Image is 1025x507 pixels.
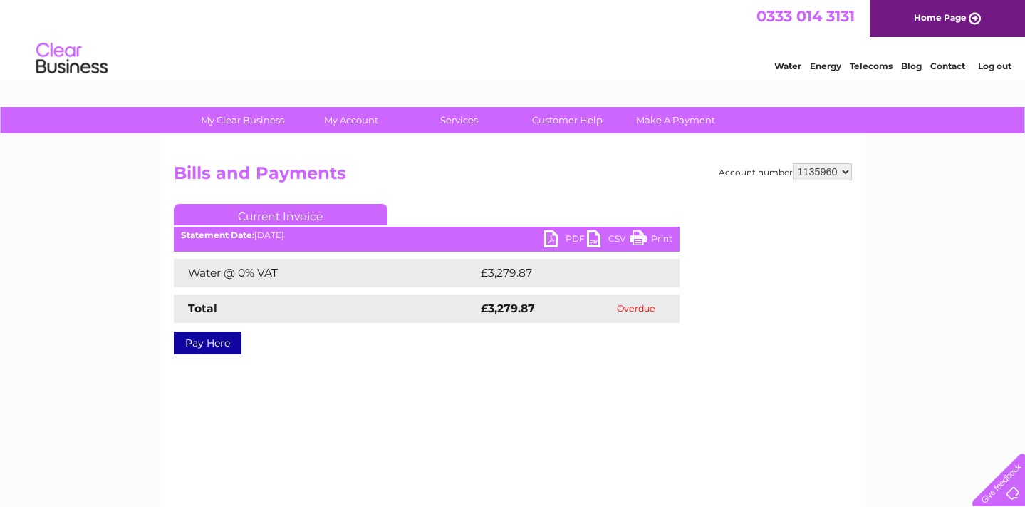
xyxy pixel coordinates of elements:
td: Overdue [593,295,679,323]
a: Water [774,61,801,71]
a: 0333 014 3131 [756,7,855,25]
a: My Account [292,107,410,133]
div: Clear Business is a trading name of Verastar Limited (registered in [GEOGRAPHIC_DATA] No. 3667643... [177,8,850,69]
a: Current Invoice [174,204,387,225]
img: logo.png [36,37,108,81]
a: PDF [544,230,587,251]
a: Contact [930,61,965,71]
strong: £3,279.87 [481,302,535,315]
a: Energy [810,61,841,71]
div: [DATE] [174,230,680,240]
h2: Bills and Payments [174,163,852,190]
a: My Clear Business [184,107,301,133]
a: Log out [978,61,1011,71]
b: Statement Date: [181,230,254,240]
a: CSV [587,230,630,251]
a: Telecoms [850,61,893,71]
a: Make A Payment [617,107,734,133]
a: Customer Help [509,107,626,133]
a: Services [400,107,518,133]
div: Account number [719,163,852,180]
td: £3,279.87 [477,259,657,287]
a: Blog [901,61,922,71]
strong: Total [188,302,217,315]
td: Water @ 0% VAT [174,259,477,287]
a: Print [630,230,672,251]
a: Pay Here [174,332,241,354]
